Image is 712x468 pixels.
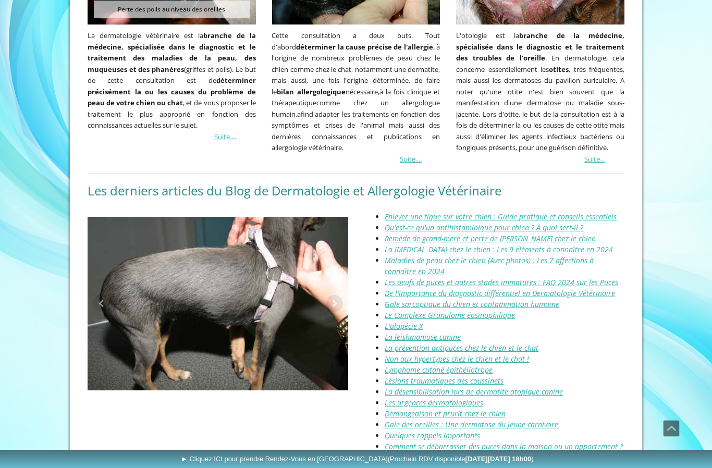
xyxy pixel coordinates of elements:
a: Maladies de peau chez le chien (Avec photos) : Les 7 affections à connaître en 2024 [385,255,594,276]
a: Lésions traumatiques des coussinets [385,376,504,386]
a: Les oeufs de puces et autres stades immatures : FAQ 2024 sur les Puces [385,277,618,287]
a: La leishmaniose canine [385,332,461,342]
span: (Prochain RDV disponible ) [388,455,534,463]
b: [DATE][DATE] 18h00 [465,455,532,463]
span: d'adapter les traitements en fonction des symptômes et crises de l'animal mais aussi des dernière... [272,109,440,153]
a: Enlever une tique sur votre chien : Guide pratique et conseils essentiels [385,212,617,221]
span: La dermatologie vétérinaire est la (griffes et poils). Le but de cette consultation est de , et d... [88,31,256,130]
a: De l'importance du diagnostic différentiel en Dermatologie Vétérinaire [385,288,615,298]
strong: déterminer la cause précise de l'allergie [296,42,433,52]
a: La [MEDICAL_DATA] chez le chien : Les 9 éléments à connaître en 2024 [385,244,613,254]
span: Défiler vers le haut [664,421,679,436]
a: Gale sarcoptique du chien et contamination humaine [385,299,559,309]
strong: déterminer précisément la ou les causes du problème de peau de votre chien ou chat [88,76,256,107]
a: La prévention antipuces chez le chien et le chat [385,343,538,353]
a: Qu'est-ce qu'un antihistaminique pour chien ? À quoi sert-il ? [385,223,583,232]
span: ► Cliquez ICI pour prendre Rendez-Vous en [GEOGRAPHIC_DATA] [181,455,534,463]
a: L'alopécie X [385,321,423,331]
span: Cette consultation a deux buts. Tout d'abord , à l'origine de nombreux problèmes de peau chez le ... [272,31,440,96]
strong: branche de la médecine, spécialisée dans le diagnostic et le traitement des maladies de la peau, ... [88,31,256,74]
span: afin [297,109,309,119]
a: Suite.... [214,132,236,141]
a: Suite... [584,154,605,164]
a: La désensibilisation lors de dermatite atopique canine [385,387,563,397]
a: Gale des oreilles : Une dermatose du jeune carnivore [385,420,558,429]
a: Remède de grand-mère et perte de [PERSON_NAME] chez le chien [385,233,596,243]
span: comme chez un allergologue humain, [272,98,440,119]
span: L'otologie est la . En dermatologie, cela concerne essentiellement les , très fréquentes, mais au... [456,31,624,152]
a: Démangeaison et prurit chez le chien [385,409,506,418]
a: Défiler vers le haut [663,420,680,437]
strong: bilan allergologique [277,87,345,96]
a: Les urgences dermatologiques [385,398,483,408]
h2: Les derniers articles du Blog de Dermatologie et Allergologie Vétérinaire [88,183,624,199]
a: Non aux hypertypes chez le chien et le chat ! [385,354,529,364]
a: Comment se débarrasser des puces dans la maison ou un appartement ? [385,441,623,451]
a: Lymphome cutané épithéliotrope [385,365,493,375]
span: Perte des poils au niveau des oreilles [94,1,250,18]
a: Le Complexe Granulome éosinophilique [385,310,515,320]
strong: otites [549,65,569,74]
strong: branche de la médecine, spécialisée dans le diagnostic et le traitement des troubles de l'oreille [456,31,624,63]
a: Quelques rappels importants [385,430,480,440]
a: Suite.... [400,154,422,164]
